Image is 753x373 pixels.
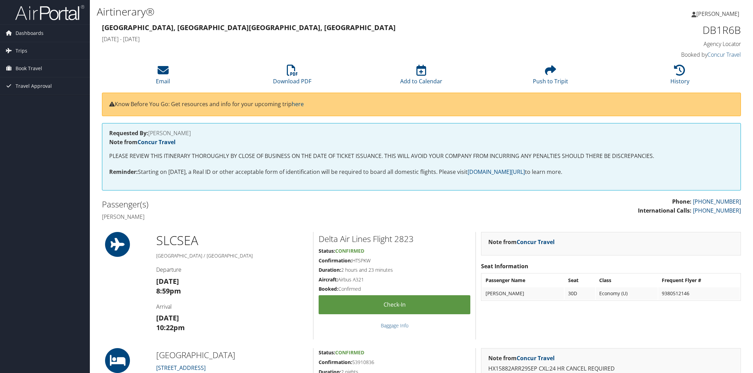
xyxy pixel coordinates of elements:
[16,60,42,77] span: Book Travel
[102,198,416,210] h2: Passenger(s)
[16,25,44,42] span: Dashboards
[319,276,338,283] strong: Aircraft:
[109,100,734,109] p: Know Before You Go: Get resources and info for your upcoming trip
[319,276,470,283] h5: Airbus A321
[138,138,176,146] a: Concur Travel
[319,359,352,365] strong: Confirmation:
[468,168,525,176] a: [DOMAIN_NAME][URL]
[319,295,470,314] a: Check-in
[707,51,741,58] a: Concur Travel
[381,322,408,329] a: Baggage Info
[16,77,52,95] span: Travel Approval
[273,68,311,85] a: Download PDF
[517,354,555,362] a: Concur Travel
[319,349,335,356] strong: Status:
[589,40,741,48] h4: Agency Locator
[292,100,304,108] a: here
[109,129,148,137] strong: Requested By:
[102,35,578,43] h4: [DATE] - [DATE]
[15,4,84,21] img: airportal-logo.png
[565,274,595,287] th: Seat
[658,287,740,300] td: 9380512146
[319,267,341,273] strong: Duration:
[109,168,734,177] p: Starting on [DATE], a Real ID or other acceptable form of identification will be required to boar...
[596,287,658,300] td: Economy (U)
[319,257,470,264] h5: HTSPKW
[638,207,691,214] strong: International Calls:
[319,359,470,366] h5: 53910836
[156,303,308,310] h4: Arrival
[156,349,308,361] h2: [GEOGRAPHIC_DATA]
[672,198,691,205] strong: Phone:
[156,68,170,85] a: Email
[97,4,530,19] h1: Airtinerary®
[488,354,555,362] strong: Note from
[319,286,338,292] strong: Booked:
[156,323,185,332] strong: 10:22pm
[565,287,595,300] td: 30D
[335,248,364,254] span: Confirmed
[16,42,27,59] span: Trips
[156,252,308,259] h5: [GEOGRAPHIC_DATA] / [GEOGRAPHIC_DATA]
[670,68,689,85] a: History
[102,213,416,221] h4: [PERSON_NAME]
[156,286,181,296] strong: 8:59pm
[156,232,308,249] h1: SLC SEA
[517,238,555,246] a: Concur Travel
[691,3,746,24] a: [PERSON_NAME]
[156,277,179,286] strong: [DATE]
[482,274,564,287] th: Passenger Name
[109,152,734,161] p: PLEASE REVIEW THIS ITINERARY THOROUGHLY BY CLOSE OF BUSINESS ON THE DATE OF TICKET ISSUANCE. THIS...
[658,274,740,287] th: Frequent Flyer #
[482,287,564,300] td: [PERSON_NAME]
[533,68,568,85] a: Push to Tripit
[319,233,470,245] h2: Delta Air Lines Flight 2823
[319,286,470,292] h5: Confirmed
[488,238,555,246] strong: Note from
[400,68,442,85] a: Add to Calendar
[156,313,179,323] strong: [DATE]
[335,349,364,356] span: Confirmed
[589,51,741,58] h4: Booked by
[319,267,470,273] h5: 2 hours and 23 minutes
[109,138,176,146] strong: Note from
[696,10,739,18] span: [PERSON_NAME]
[109,130,734,136] h4: [PERSON_NAME]
[589,23,741,37] h1: DB1R6B
[102,23,396,32] strong: [GEOGRAPHIC_DATA], [GEOGRAPHIC_DATA] [GEOGRAPHIC_DATA], [GEOGRAPHIC_DATA]
[596,274,658,287] th: Class
[693,207,741,214] a: [PHONE_NUMBER]
[693,198,741,205] a: [PHONE_NUMBER]
[109,168,138,176] strong: Reminder:
[481,262,528,270] strong: Seat Information
[319,257,352,264] strong: Confirmation:
[156,266,308,273] h4: Departure
[319,248,335,254] strong: Status:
